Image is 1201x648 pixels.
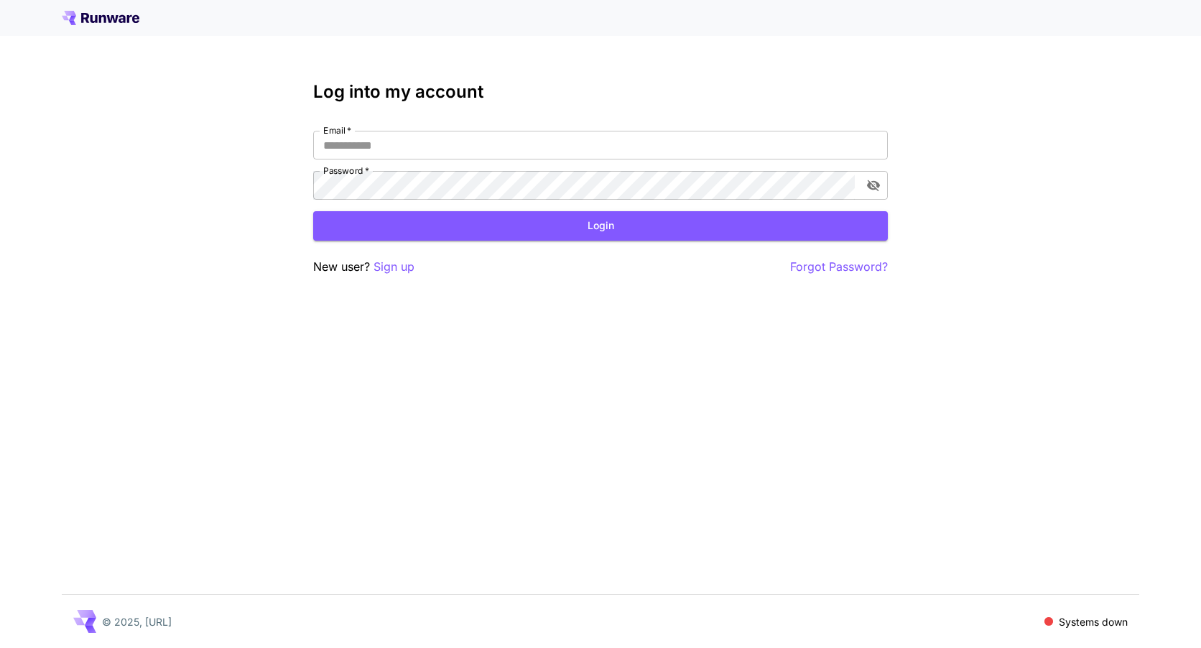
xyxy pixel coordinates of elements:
p: New user? [313,258,414,276]
button: Sign up [374,258,414,276]
label: Email [323,124,351,136]
p: © 2025, [URL] [102,614,172,629]
button: toggle password visibility [861,172,886,198]
p: Systems down [1059,614,1128,629]
label: Password [323,165,369,177]
button: Forgot Password? [790,258,888,276]
button: Login [313,211,888,241]
h3: Log into my account [313,82,888,102]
